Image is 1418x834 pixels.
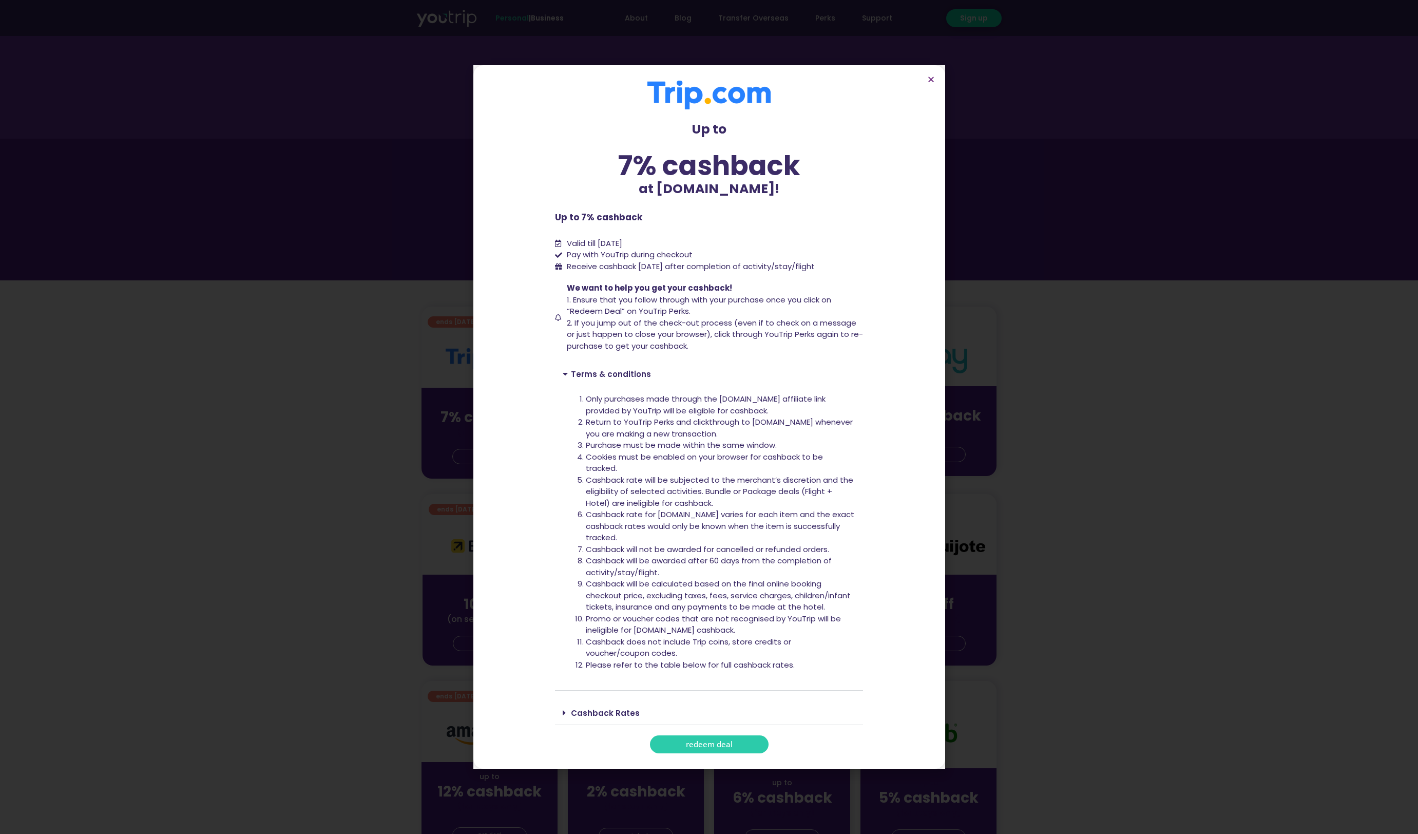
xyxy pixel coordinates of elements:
div: Cashback Rates [555,701,863,725]
li: Promo or voucher codes that are not recognised by YouTrip will be ineligible for [DOMAIN_NAME] ca... [586,613,855,636]
span: redeem deal [686,741,733,748]
a: Close [927,75,935,83]
li: Only purchases made through the [DOMAIN_NAME] affiliate link provided by YouTrip will be eligible... [586,393,855,416]
span: 1. Ensure that you follow through with your purchase once you click on “Redeem Deal” on YouTrip P... [567,294,831,317]
li: Cookies must be enabled on your browser for cashback to be tracked. [586,451,855,475]
a: Cashback Rates [571,708,640,718]
li: Cashback will be awarded after 60 days from the completion of activity/stay/flight. [586,555,855,578]
b: Up to 7% cashback [555,211,642,223]
span: Receive cashback [DATE] after completion of activity/stay/flight [567,261,815,272]
p: at [DOMAIN_NAME]! [555,179,863,199]
li: Return to YouTrip Perks and clickthrough to [DOMAIN_NAME] whenever you are making a new transaction. [586,416,855,440]
li: Cashback will not be awarded for cancelled or refunded orders. [586,544,855,556]
div: Terms & conditions [555,362,863,386]
div: Terms & conditions [555,386,863,691]
span: We want to help you get your cashback! [567,282,732,293]
li: Purchase must be made within the same window. [586,440,855,451]
p: Up to [555,120,863,139]
span: 2. If you jump out of the check-out process (even if to check on a message or just happen to clos... [567,317,863,351]
a: redeem deal [650,735,769,753]
li: Cashback does not include Trip coins, store credits or voucher/coupon codes. [586,636,855,659]
li: Please refer to the table below for full cashback rates. [586,659,855,671]
li: Cashback rate will be subjected to the merchant’s discretion and the eligibility of selected acti... [586,475,855,509]
span: Valid till [DATE] [567,238,622,249]
span: Pay with YouTrip during checkout [564,249,693,261]
a: Terms & conditions [571,369,651,380]
li: Cashback will be calculated based on the final online booking checkout price, excluding taxes, fe... [586,578,855,613]
div: 7% cashback [555,152,863,179]
li: Cashback rate for [DOMAIN_NAME] varies for each item and the exact cashback rates would only be k... [586,509,855,544]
